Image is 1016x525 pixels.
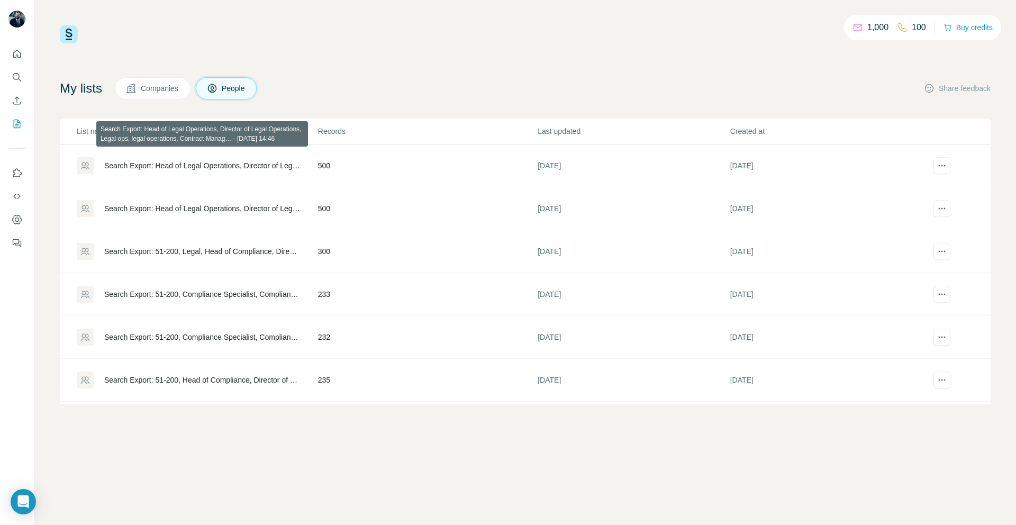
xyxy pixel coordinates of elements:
[60,80,102,97] h4: My lists
[104,375,300,385] div: Search Export: 51-200, Head of Compliance, Director of Compliance, Chief Legal Officer, General C...
[317,316,537,359] td: 232
[8,11,25,28] img: Avatar
[317,402,537,445] td: 1
[537,359,729,402] td: [DATE]
[8,68,25,87] button: Search
[933,243,950,260] button: actions
[8,114,25,133] button: My lists
[730,402,922,445] td: [DATE]
[933,372,950,388] button: actions
[537,316,729,359] td: [DATE]
[537,273,729,316] td: [DATE]
[730,187,922,230] td: [DATE]
[537,230,729,273] td: [DATE]
[924,83,991,94] button: Share feedback
[730,126,921,137] p: Created at
[8,44,25,64] button: Quick start
[104,289,300,300] div: Search Export: 51-200, Compliance Specialist, Compliance Manager, Compliance Officer, Contract Ma...
[77,126,317,137] p: List name
[912,21,926,34] p: 100
[537,144,729,187] td: [DATE]
[867,21,888,34] p: 1,000
[537,187,729,230] td: [DATE]
[222,83,246,94] span: People
[8,233,25,252] button: Feedback
[933,286,950,303] button: actions
[730,316,922,359] td: [DATE]
[730,273,922,316] td: [DATE]
[537,402,729,445] td: [DATE]
[317,187,537,230] td: 500
[317,359,537,402] td: 235
[104,332,300,342] div: Search Export: 51-200, Compliance Specialist, Compliance Manager, Compliance Officer, Contract Ma...
[318,126,537,137] p: Records
[730,230,922,273] td: [DATE]
[730,144,922,187] td: [DATE]
[104,160,300,171] div: Search Export: Head of Legal Operations, Director of Legal Operations, Legal ops, legal operation...
[104,246,300,257] div: Search Export: 51-200, Legal, Head of Compliance, Director of Compliance, Chief Legal Officer, Ge...
[8,187,25,206] button: Use Surfe API
[141,83,179,94] span: Companies
[8,210,25,229] button: Dashboard
[317,273,537,316] td: 233
[933,157,950,174] button: actions
[317,144,537,187] td: 500
[538,126,729,137] p: Last updated
[8,164,25,183] button: Use Surfe on LinkedIn
[60,25,78,43] img: Surfe Logo
[8,91,25,110] button: Enrich CSV
[730,359,922,402] td: [DATE]
[944,20,993,35] button: Buy credits
[933,329,950,346] button: actions
[317,230,537,273] td: 300
[104,203,300,214] div: Search Export: Head of Legal Operations, Director of Legal Operations, Legal ops, legal operation...
[11,489,36,514] div: Open Intercom Messenger
[933,200,950,217] button: actions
